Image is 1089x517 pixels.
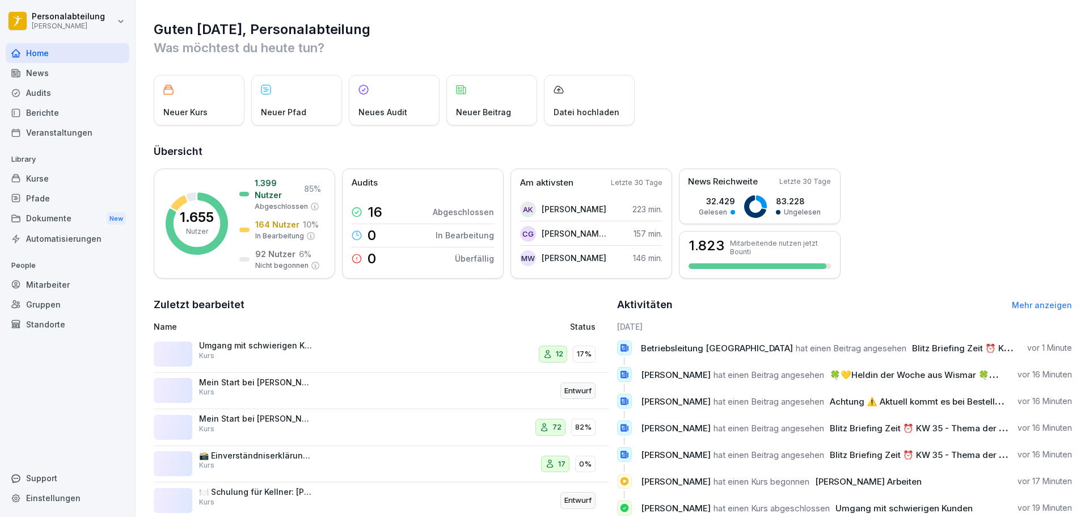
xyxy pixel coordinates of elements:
p: 83.228 [776,195,821,207]
a: DokumenteNew [6,208,129,229]
span: hat einen Kurs abgeschlossen [714,503,830,514]
div: AK [520,201,536,217]
h6: [DATE] [617,321,1073,333]
div: Gruppen [6,295,129,314]
a: Berichte [6,103,129,123]
p: 85 % [304,183,321,195]
div: CG [520,226,536,242]
a: Mitarbeiter [6,275,129,295]
p: 12 [556,348,563,360]
p: Ungelesen [784,207,821,217]
p: Neues Audit [358,106,407,118]
a: 📸 Einverständniserklärung für Foto- und VideonutzungKurs170% [154,446,609,483]
p: 1.399 Nutzer [255,177,301,201]
span: Umgang mit schwierigen Kunden [835,503,973,514]
div: Dokumente [6,208,129,229]
a: Veranstaltungen [6,123,129,142]
p: Kurs [199,351,214,361]
span: hat einen Beitrag angesehen [714,423,824,434]
a: Standorte [6,314,129,334]
a: Umgang mit schwierigen KundenKurs1217% [154,336,609,373]
p: vor 16 Minuten [1018,369,1072,380]
h2: Zuletzt bearbeitet [154,297,609,313]
p: Umgang mit schwierigen Kunden [199,341,313,351]
p: Status [570,321,596,333]
div: Automatisierungen [6,229,129,249]
h1: Guten [DATE], Personalabteilung [154,20,1072,39]
p: Was möchtest du heute tun? [154,39,1072,57]
a: Kurse [6,169,129,188]
p: Neuer Pfad [261,106,306,118]
p: News Reichweite [688,175,758,188]
a: Home [6,43,129,63]
span: hat einen Kurs begonnen [714,476,809,487]
span: hat einen Beitrag angesehen [714,396,824,407]
a: Pfade [6,188,129,208]
p: 1.655 [180,211,214,224]
span: [PERSON_NAME] [641,396,711,407]
div: News [6,63,129,83]
p: vor 16 Minuten [1018,449,1072,460]
p: 17 [558,459,565,470]
p: Entwurf [564,385,592,397]
div: New [107,212,126,225]
p: 146 min. [633,252,662,264]
p: vor 16 Minuten [1018,396,1072,407]
a: Mein Start bei [PERSON_NAME] - PersonalfragebogenKurs7282% [154,409,609,446]
p: 📸 Einverständniserklärung für Foto- und Videonutzung [199,451,313,461]
p: Mein Start bei [PERSON_NAME] - Personalfragebogen [199,414,313,424]
p: [PERSON_NAME] [542,252,606,264]
p: Neuer Beitrag [456,106,511,118]
h3: 1.823 [689,239,724,253]
span: hat einen Beitrag angesehen [714,369,824,380]
p: 16 [368,205,382,219]
p: Entwurf [564,495,592,506]
p: 🍽️ Schulung für Kellner: [PERSON_NAME] [199,487,313,497]
p: Mitarbeitende nutzen jetzt Bounti [730,239,831,256]
p: Am aktivsten [520,176,573,190]
h2: Aktivitäten [617,297,673,313]
p: 6 % [299,248,311,260]
p: Audits [352,176,378,190]
p: Personalabteilung [32,12,105,22]
a: Mein Start bei [PERSON_NAME] - PersonalfragebogenKursEntwurf [154,373,609,410]
p: Library [6,150,129,169]
p: 92 Nutzer [255,248,296,260]
p: Name [154,321,439,333]
p: Kurs [199,497,214,507]
p: Nutzer [186,226,208,237]
span: [PERSON_NAME] [641,369,711,380]
p: Letzte 30 Tage [611,178,662,188]
p: Datei hochladen [554,106,619,118]
p: 17% [577,348,592,360]
p: Abgeschlossen [255,201,308,212]
p: 0% [579,459,592,470]
span: [PERSON_NAME] [641,476,711,487]
a: Einstellungen [6,488,129,508]
p: 0 [368,252,376,266]
p: 72 [552,422,562,433]
p: 164 Nutzer [255,218,299,230]
p: 157 min. [634,228,662,239]
p: Überfällig [455,253,494,264]
span: [PERSON_NAME] [641,503,711,514]
a: Audits [6,83,129,103]
h2: Übersicht [154,144,1072,159]
p: vor 17 Minuten [1018,476,1072,487]
p: Kurs [199,424,214,434]
p: 10 % [303,218,319,230]
div: MW [520,250,536,266]
p: Neuer Kurs [163,106,208,118]
p: Nicht begonnen [255,260,309,271]
span: Blitz Briefing Zeit ⏰ KW 35 - Thema der Woche: Dips / Saucen [830,423,1088,434]
p: Abgeschlossen [433,206,494,218]
span: [PERSON_NAME] [641,423,711,434]
p: Kurs [199,387,214,397]
p: Letzte 30 Tage [779,176,831,187]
